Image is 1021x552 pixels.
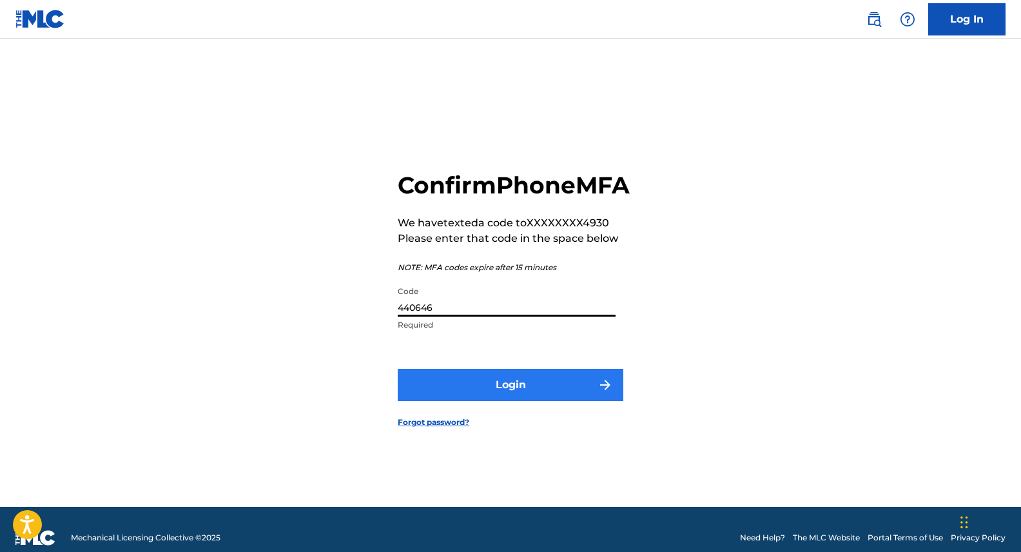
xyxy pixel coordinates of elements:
[951,532,1006,544] a: Privacy Policy
[398,369,623,401] button: Login
[398,417,469,428] a: Forgot password?
[740,532,785,544] a: Need Help?
[895,6,920,32] div: Help
[598,377,613,393] img: f7272a7cc735f4ea7f67.svg
[398,215,630,231] p: We have texted a code to XXXXXXXX4930
[861,6,887,32] a: Public Search
[398,231,630,246] p: Please enter that code in the space below
[928,3,1006,35] a: Log In
[71,532,220,544] span: Mechanical Licensing Collective © 2025
[398,171,630,200] h2: Confirm Phone MFA
[398,319,616,331] p: Required
[15,530,55,546] img: logo
[868,532,943,544] a: Portal Terms of Use
[793,532,860,544] a: The MLC Website
[866,12,882,27] img: search
[15,10,65,28] img: MLC Logo
[960,503,968,542] div: Drag
[957,490,1021,552] iframe: Chat Widget
[398,262,630,273] p: NOTE: MFA codes expire after 15 minutes
[900,12,915,27] img: help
